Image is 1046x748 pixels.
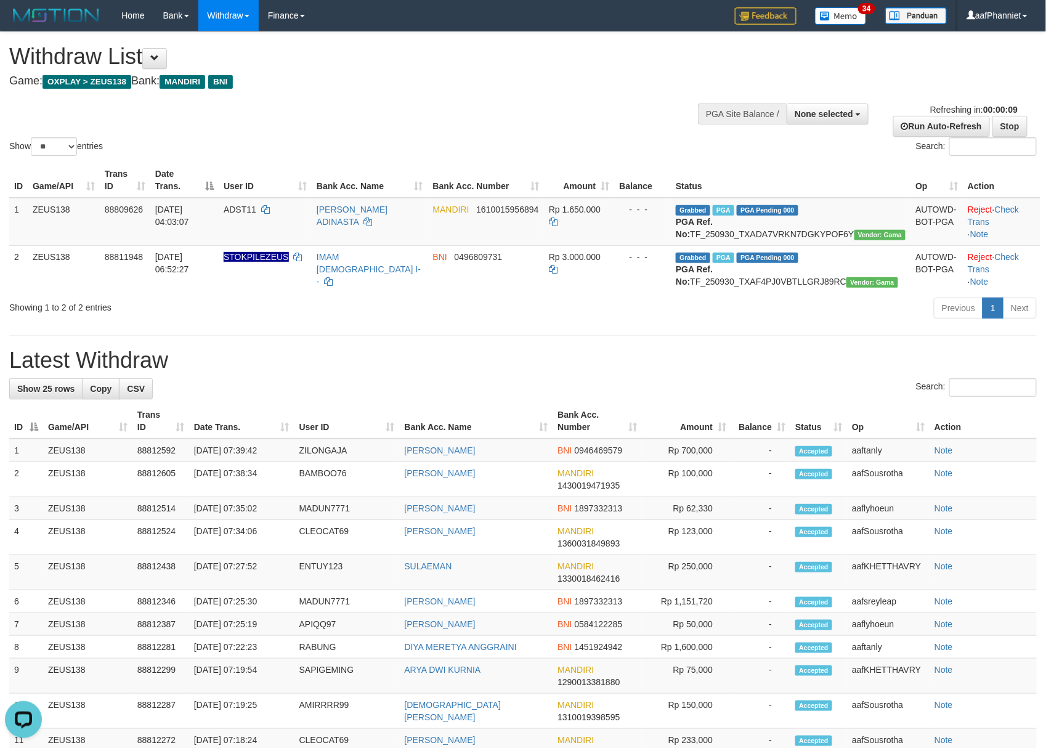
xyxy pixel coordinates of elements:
[189,659,294,694] td: [DATE] 07:19:54
[557,700,594,710] span: MANDIRI
[557,619,572,629] span: BNI
[132,613,189,636] td: 88812387
[949,378,1037,397] input: Search:
[43,439,132,462] td: ZEUS138
[642,694,731,729] td: Rp 150,000
[935,700,953,710] a: Note
[43,520,132,555] td: ZEUS138
[885,7,947,24] img: panduan.png
[557,642,572,652] span: BNI
[294,694,400,729] td: AMIRRRR99
[155,252,189,274] span: [DATE] 06:52:27
[405,561,452,571] a: SULAEMAN
[910,198,963,246] td: AUTOWD-BOT-PGA
[132,590,189,613] td: 88812346
[5,5,42,42] button: Open LiveChat chat widget
[544,163,614,198] th: Amount: activate to sort column ascending
[294,659,400,694] td: SAPIGEMING
[405,642,517,652] a: DIYA MERETYA ANGGRAINI
[90,384,111,394] span: Copy
[795,109,853,119] span: None selected
[847,659,930,694] td: aafKHETTHAVRY
[642,613,731,636] td: Rp 50,000
[731,462,790,497] td: -
[428,163,545,198] th: Bank Acc. Number: activate to sort column ascending
[671,245,910,293] td: TF_250930_TXAF4PJ0VBTLLGRJ89RC
[642,404,731,439] th: Amount: activate to sort column ascending
[224,205,256,214] span: ADST11
[9,44,685,69] h1: Withdraw List
[847,439,930,462] td: aaftanly
[795,562,832,572] span: Accepted
[9,75,685,87] h4: Game: Bank:
[575,619,623,629] span: Copy 0584122285 to clipboard
[43,404,132,439] th: Game/API: activate to sort column ascending
[731,694,790,729] td: -
[189,439,294,462] td: [DATE] 07:39:42
[294,497,400,520] td: MADUN7771
[983,298,1003,319] a: 1
[731,613,790,636] td: -
[642,555,731,590] td: Rp 250,000
[642,659,731,694] td: Rp 75,000
[9,659,43,694] td: 9
[795,665,832,676] span: Accepted
[916,137,1037,156] label: Search:
[405,735,476,745] a: [PERSON_NAME]
[127,384,145,394] span: CSV
[405,596,476,606] a: [PERSON_NAME]
[557,503,572,513] span: BNI
[9,520,43,555] td: 4
[847,462,930,497] td: aafSousrotha
[935,445,953,455] a: Note
[557,539,620,548] span: Copy 1360031849893 to clipboard
[557,677,620,687] span: Copy 1290013381880 to clipboard
[795,597,832,608] span: Accepted
[132,497,189,520] td: 88812514
[795,446,832,457] span: Accepted
[294,404,400,439] th: User ID: activate to sort column ascending
[189,520,294,555] td: [DATE] 07:34:06
[847,404,930,439] th: Op: activate to sort column ascending
[105,205,143,214] span: 88809626
[935,561,953,571] a: Note
[17,384,75,394] span: Show 25 rows
[787,104,869,124] button: None selected
[132,462,189,497] td: 88812605
[910,163,963,198] th: Op: activate to sort column ascending
[43,497,132,520] td: ZEUS138
[219,163,312,198] th: User ID: activate to sort column ascending
[189,590,294,613] td: [DATE] 07:25:30
[557,665,594,675] span: MANDIRI
[575,503,623,513] span: Copy 1897332313 to clipboard
[893,116,990,137] a: Run Auto-Refresh
[935,503,953,513] a: Note
[847,555,930,590] td: aafKHETTHAVRY
[557,445,572,455] span: BNI
[189,462,294,497] td: [DATE] 07:38:34
[847,497,930,520] td: aaflyhoeun
[9,163,28,198] th: ID
[294,590,400,613] td: MADUN7771
[935,526,953,536] a: Note
[642,590,731,613] td: Rp 1,151,720
[405,468,476,478] a: [PERSON_NAME]
[731,439,790,462] td: -
[847,520,930,555] td: aafSousrotha
[155,205,189,227] span: [DATE] 04:03:07
[910,245,963,293] td: AUTOWD-BOT-PGA
[557,526,594,536] span: MANDIRI
[935,665,953,675] a: Note
[405,526,476,536] a: [PERSON_NAME]
[9,404,43,439] th: ID: activate to sort column descending
[557,735,594,745] span: MANDIRI
[642,497,731,520] td: Rp 62,330
[43,636,132,659] td: ZEUS138
[189,404,294,439] th: Date Trans.: activate to sort column ascending
[9,636,43,659] td: 8
[405,503,476,513] a: [PERSON_NAME]
[43,694,132,729] td: ZEUS138
[43,590,132,613] td: ZEUS138
[43,75,131,89] span: OXPLAY > ZEUS138
[731,520,790,555] td: -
